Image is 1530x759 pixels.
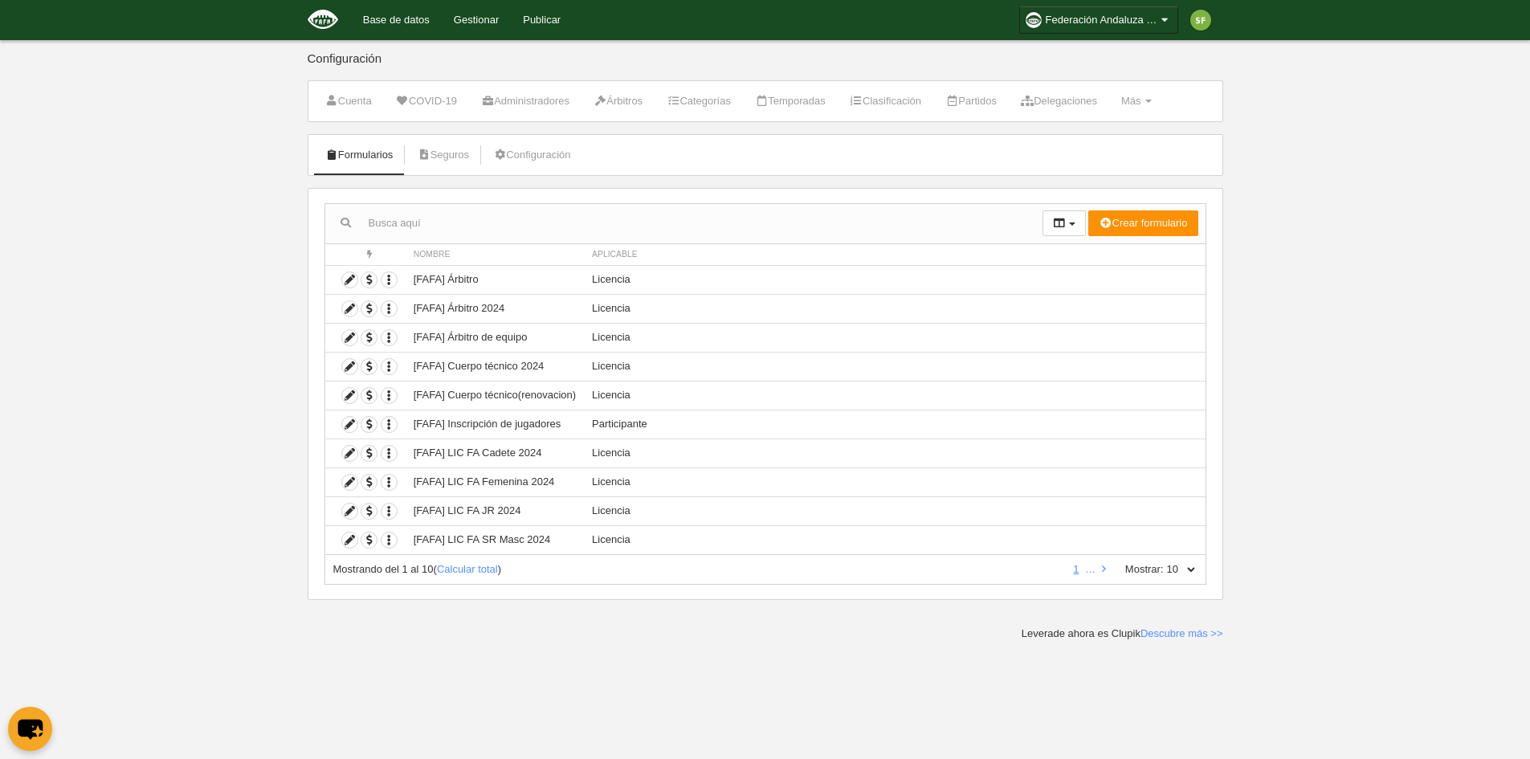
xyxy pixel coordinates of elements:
td: Licencia [584,265,1205,294]
span: Más [1121,95,1141,107]
span: Mostrando del 1 al 10 [333,563,434,575]
td: [FAFA] Cuerpo técnico 2024 [406,352,584,381]
td: Licencia [584,467,1205,496]
a: Administradores [472,89,578,113]
span: Nombre [414,250,451,259]
button: Crear formulario [1088,210,1197,236]
td: [FAFA] Árbitro de equipo [406,323,584,352]
td: [FAFA] Cuerpo técnico(renovacion) [406,381,584,410]
a: Categorías [658,89,740,113]
span: Aplicable [592,250,638,259]
a: Clasificación [841,89,930,113]
a: Más [1112,89,1161,113]
td: Licencia [584,525,1205,554]
a: 1 [1070,563,1082,575]
a: Cuenta [316,89,381,113]
td: Licencia [584,439,1205,467]
div: ( ) [333,562,1063,577]
a: Formularios [316,143,402,167]
img: OaPSKd2Ae47e.30x30.jpg [1026,12,1042,28]
td: [FAFA] LIC FA JR 2024 [406,496,584,525]
a: Descubre más >> [1140,627,1223,639]
div: Leverade ahora es Clupik [1022,626,1223,641]
td: Licencia [584,381,1205,410]
a: Configuración [484,143,579,167]
td: [FAFA] LIC FA Femenina 2024 [406,467,584,496]
td: [FAFA] Inscripción de jugadores [406,410,584,439]
div: Configuración [308,52,1223,80]
td: Licencia [584,496,1205,525]
td: [FAFA] Árbitro 2024 [406,294,584,323]
input: Busca aquí [325,211,1042,235]
a: Federación Andaluza de Fútbol Americano [1019,6,1178,34]
td: Licencia [584,323,1205,352]
label: Mostrar: [1109,562,1164,577]
td: Licencia [584,294,1205,323]
td: Licencia [584,352,1205,381]
a: Partidos [936,89,1006,113]
a: COVID-19 [387,89,466,113]
span: Federación Andaluza de Fútbol Americano [1046,12,1158,28]
td: [FAFA] Árbitro [406,265,584,294]
a: Temporadas [746,89,834,113]
a: Calcular total [437,563,498,575]
a: Delegaciones [1012,89,1106,113]
a: Árbitros [585,89,651,113]
img: Federación Andaluza de Fútbol Americano [308,10,338,29]
a: Seguros [408,143,478,167]
button: chat-button [8,707,52,751]
td: [FAFA] LIC FA SR Masc 2024 [406,525,584,554]
img: c2l6ZT0zMHgzMCZmcz05JnRleHQ9U0YmYmc9N2NiMzQy.png [1190,10,1211,31]
td: Participante [584,410,1205,439]
td: [FAFA] LIC FA Cadete 2024 [406,439,584,467]
li: … [1085,562,1095,577]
